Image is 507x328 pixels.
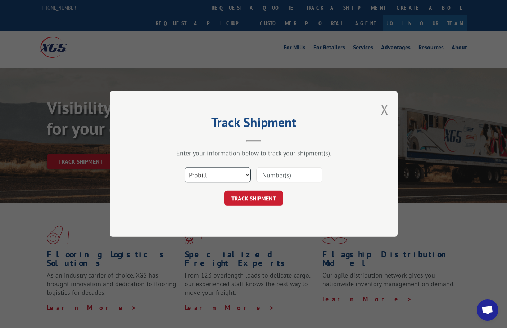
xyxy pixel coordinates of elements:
[224,191,283,206] button: TRACK SHIPMENT
[146,117,362,131] h2: Track Shipment
[146,149,362,158] div: Enter your information below to track your shipment(s).
[256,168,322,183] input: Number(s)
[381,100,389,119] button: Close modal
[477,299,498,321] div: Open chat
